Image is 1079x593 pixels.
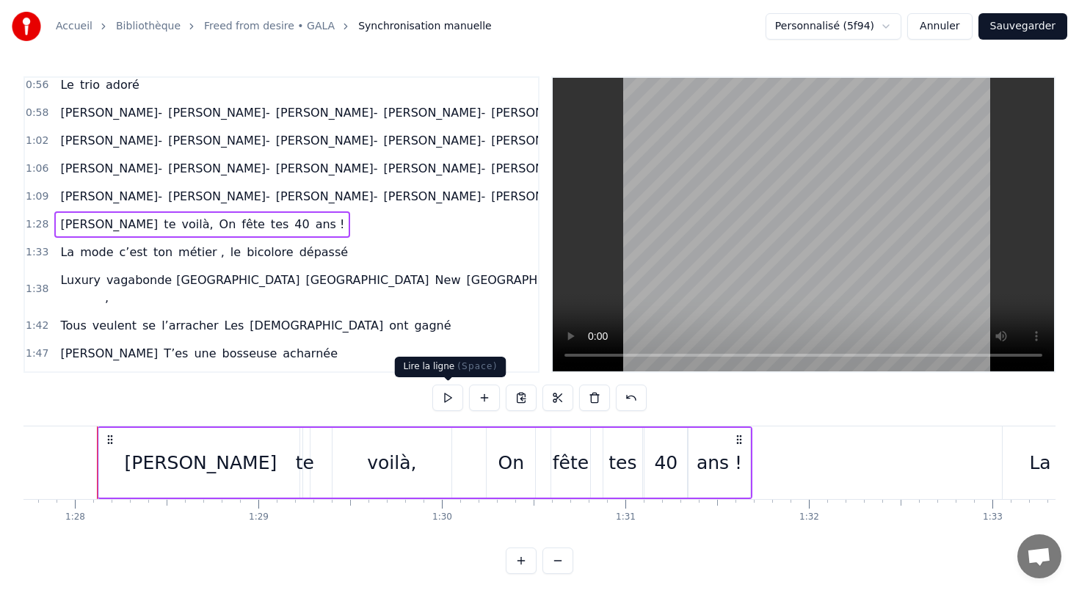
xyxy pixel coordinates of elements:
span: 0:56 [26,78,48,92]
div: On [498,449,524,477]
span: [PERSON_NAME]- [490,188,595,205]
span: c’est [118,244,149,261]
span: acharnée [281,345,339,362]
span: gagné [413,317,452,334]
span: [PERSON_NAME]- [382,160,487,177]
span: une [192,345,217,362]
span: [PERSON_NAME]- [275,160,379,177]
span: te [162,216,177,233]
div: [PERSON_NAME] [125,449,277,477]
span: 1:28 [26,217,48,232]
div: fête [553,449,589,477]
div: 1:30 [432,512,452,523]
span: [PERSON_NAME]- [382,188,487,205]
img: youka [12,12,41,41]
div: 1:29 [249,512,269,523]
span: [DEMOGRAPHIC_DATA] [248,317,385,334]
div: 1:33 [983,512,1003,523]
span: 0:58 [26,106,48,120]
span: [PERSON_NAME] [59,216,159,233]
a: Accueil [56,19,92,34]
span: 1:47 [26,346,48,361]
span: [PERSON_NAME]- [275,104,379,121]
span: [PERSON_NAME]- [382,132,487,149]
a: Ouvrir le chat [1017,534,1061,578]
button: Annuler [907,13,972,40]
span: [PERSON_NAME]- [490,160,595,177]
span: 40 [293,216,310,233]
span: La [59,244,76,261]
span: [PERSON_NAME]- [59,160,164,177]
span: Tous [59,317,87,334]
span: [PERSON_NAME]- [59,188,164,205]
span: ont [388,317,410,334]
span: [PERSON_NAME]- [275,188,379,205]
span: bosseuse [221,345,279,362]
nav: breadcrumb [56,19,492,34]
span: Les [223,317,246,334]
div: 1:32 [799,512,819,523]
div: te [296,449,314,477]
span: T’es [162,345,189,362]
span: 1:42 [26,319,48,333]
span: le [229,244,242,261]
div: 1:31 [616,512,636,523]
span: ( Space ) [457,361,497,371]
span: [PERSON_NAME]- [490,104,595,121]
span: 1:06 [26,161,48,176]
button: Sauvegarder [978,13,1067,40]
span: [PERSON_NAME]- [167,132,272,149]
a: Bibliothèque [116,19,181,34]
span: tes [269,216,290,233]
span: [PERSON_NAME]- [167,188,272,205]
span: trio [79,76,101,93]
span: [PERSON_NAME]- [382,104,487,121]
span: ton [152,244,174,261]
span: dépassé [298,244,349,261]
span: se [141,317,157,334]
span: [GEOGRAPHIC_DATA] [465,272,592,288]
span: [PERSON_NAME]- [59,132,164,149]
span: [PERSON_NAME]- [59,104,164,121]
span: fête [240,216,266,233]
div: tes [608,449,636,477]
span: bicolore [245,244,295,261]
span: métier , [177,244,226,261]
span: vagabonde , [105,272,172,306]
span: 1:38 [26,282,48,296]
span: New [434,272,462,288]
span: voilà, [180,216,214,233]
span: [PERSON_NAME]- [490,132,595,149]
span: l’arracher [160,317,219,334]
span: 1:33 [26,245,48,260]
span: On [218,216,238,233]
span: [PERSON_NAME]- [167,104,272,121]
span: Luxury [59,272,101,288]
span: [GEOGRAPHIC_DATA] [304,272,430,288]
a: Freed from desire • GALA [204,19,335,34]
span: adoré [104,76,141,93]
div: ans ! [697,449,742,477]
div: 1:28 [65,512,85,523]
div: Lire la ligne [395,357,506,377]
div: voilà, [367,449,416,477]
span: [GEOGRAPHIC_DATA] [175,272,301,288]
span: ans ! [314,216,346,233]
span: [PERSON_NAME]- [167,160,272,177]
span: mode [79,244,115,261]
span: Le [59,76,75,93]
span: [PERSON_NAME] [59,345,159,362]
span: 1:02 [26,134,48,148]
div: 40 [654,449,677,477]
span: [PERSON_NAME]- [275,132,379,149]
span: 1:09 [26,189,48,204]
div: La [1029,449,1050,477]
span: Synchronisation manuelle [358,19,492,34]
span: veulent [91,317,138,334]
